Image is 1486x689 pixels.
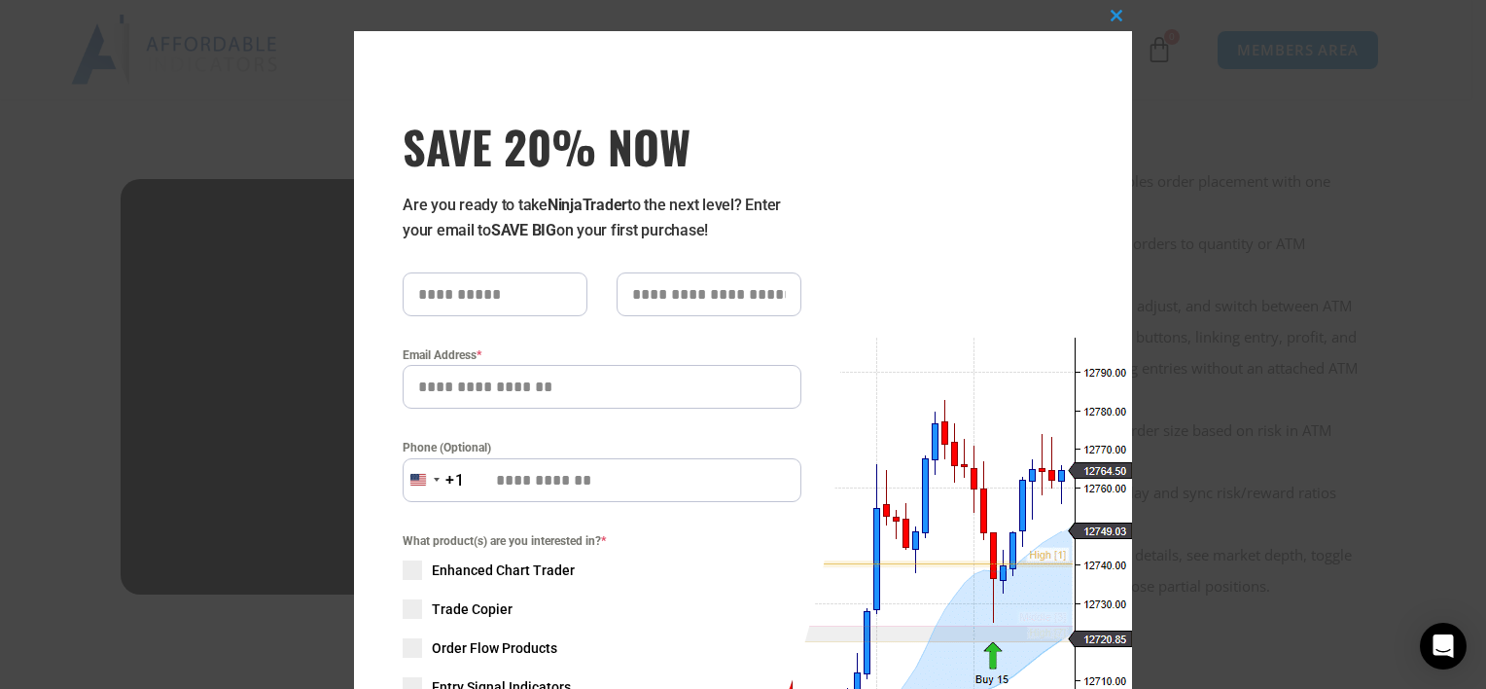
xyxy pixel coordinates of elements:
label: Enhanced Chart Trader [403,561,801,580]
strong: NinjaTrader [548,196,627,214]
label: Trade Copier [403,599,801,619]
div: Open Intercom Messenger [1420,623,1467,670]
span: Order Flow Products [432,638,557,658]
label: Phone (Optional) [403,438,801,457]
label: Order Flow Products [403,638,801,658]
span: Trade Copier [432,599,513,619]
p: Are you ready to take to the next level? Enter your email to on your first purchase! [403,193,801,243]
span: What product(s) are you interested in? [403,531,801,551]
button: Selected country [403,458,465,502]
span: SAVE 20% NOW [403,119,801,173]
strong: SAVE BIG [491,221,556,239]
span: Enhanced Chart Trader [432,561,575,580]
div: +1 [445,468,465,493]
label: Email Address [403,345,801,365]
